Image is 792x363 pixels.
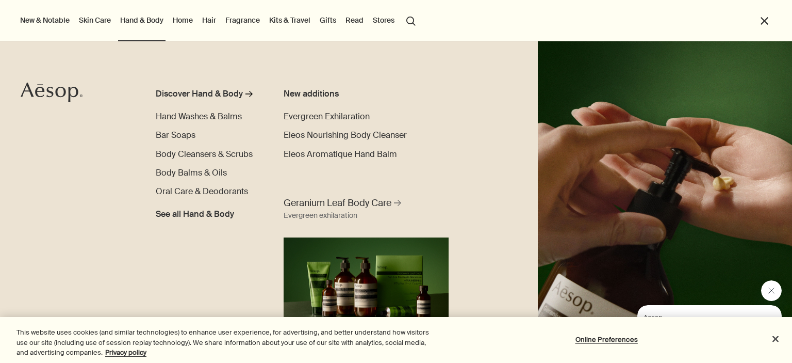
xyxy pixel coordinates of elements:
[284,149,397,160] span: Eleos Aromatique Hand Balm
[156,208,234,220] span: See all Hand & Body
[156,88,260,104] a: Discover Hand & Body
[118,13,166,27] a: Hand & Body
[761,280,782,301] iframe: Close message from Aesop
[284,111,370,122] span: Evergreen Exhilaration
[267,13,312,27] a: Kits & Travel
[156,88,243,100] div: Discover Hand & Body
[402,10,420,30] button: Open search
[156,167,227,178] span: Body Balms & Oils
[156,130,195,140] span: Bar Soaps
[156,186,248,197] span: Oral Care & Deodorants
[538,41,792,363] img: A hand holding the pump dispensing Geranium Leaf Body Balm on to hand.
[156,111,242,123] a: Hand Washes & Balms
[223,13,262,27] a: Fragrance
[281,194,451,330] a: Geranium Leaf Body Care Evergreen exhilarationFull range of Geranium Leaf products displaying aga...
[77,13,113,27] a: Skin Care
[343,13,366,27] a: Read
[284,210,357,222] div: Evergreen exhilaration
[156,148,253,161] a: Body Cleansers & Scrubs
[16,327,436,358] div: This website uses cookies (and similar technologies) to enhance user experience, for advertising,...
[284,130,407,140] span: Eleos Nourishing Body Cleanser
[613,280,782,353] div: Aesop says "Our consultants are available now to offer personalised product advice.". Open messag...
[156,167,227,179] a: Body Balms & Oils
[574,329,639,350] button: Online Preferences, Opens the preference center dialog
[284,197,391,210] span: Geranium Leaf Body Care
[156,111,242,122] span: Hand Washes & Balms
[18,13,72,27] button: New & Notable
[371,13,397,27] button: Stores
[637,305,782,353] iframe: Message from Aesop
[156,185,248,198] a: Oral Care & Deodorants
[156,149,253,160] span: Body Cleansers & Scrubs
[284,148,397,161] a: Eleos Aromatique Hand Balm
[318,13,338,27] a: Gifts
[200,13,218,27] a: Hair
[284,129,407,141] a: Eleos Nourishing Body Cleanser
[764,327,787,350] button: Close
[758,15,770,27] button: Close the Menu
[171,13,195,27] a: Home
[6,22,129,51] span: Our consultants are available now to offer personalised product advice.
[156,204,234,220] a: See all Hand & Body
[21,82,82,103] svg: Aesop
[284,88,410,100] div: New additions
[284,111,370,123] a: Evergreen Exhilaration
[18,80,85,108] a: Aesop
[105,348,146,357] a: More information about your privacy, opens in a new tab
[156,129,195,141] a: Bar Soaps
